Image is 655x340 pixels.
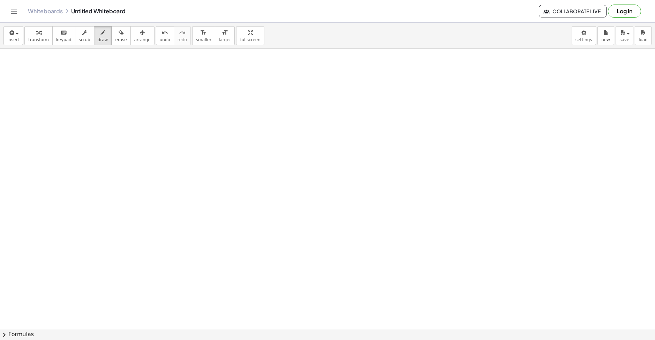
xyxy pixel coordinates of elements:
button: draw [94,26,112,45]
button: undoundo [156,26,174,45]
span: arrange [134,37,151,42]
span: insert [7,37,19,42]
i: undo [161,29,168,37]
span: smaller [196,37,211,42]
span: new [601,37,610,42]
span: larger [219,37,231,42]
button: arrange [130,26,155,45]
button: scrub [75,26,94,45]
button: format_sizesmaller [192,26,215,45]
button: fullscreen [236,26,264,45]
button: Log in [608,5,641,18]
button: transform [24,26,53,45]
button: erase [111,26,130,45]
button: Collaborate Live [539,5,607,17]
i: format_size [221,29,228,37]
span: Collaborate Live [545,8,601,14]
span: draw [98,37,108,42]
span: keypad [56,37,71,42]
button: Toggle navigation [8,6,20,17]
button: redoredo [174,26,191,45]
span: erase [115,37,127,42]
button: save [616,26,633,45]
span: scrub [79,37,90,42]
span: transform [28,37,49,42]
span: undo [160,37,170,42]
span: load [639,37,648,42]
a: Whiteboards [28,8,63,15]
span: redo [178,37,187,42]
button: format_sizelarger [215,26,235,45]
button: settings [572,26,596,45]
span: fullscreen [240,37,260,42]
span: settings [575,37,592,42]
i: keyboard [60,29,67,37]
button: insert [3,26,23,45]
i: redo [179,29,186,37]
button: new [597,26,614,45]
i: format_size [200,29,207,37]
button: load [635,26,652,45]
span: save [619,37,629,42]
button: keyboardkeypad [52,26,75,45]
